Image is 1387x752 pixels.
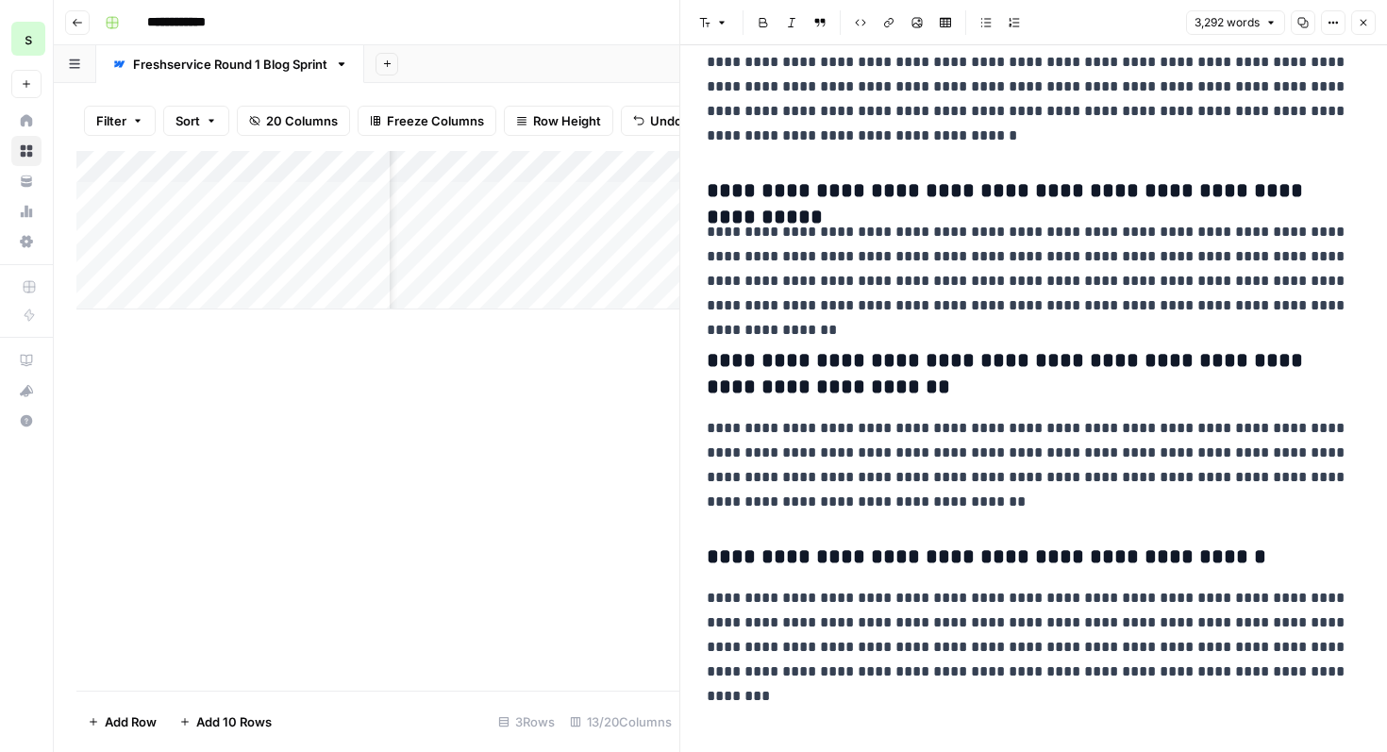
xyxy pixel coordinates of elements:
button: Sort [163,106,229,136]
span: 20 Columns [266,111,338,130]
span: Sort [175,111,200,130]
span: Undo [650,111,682,130]
button: Workspace: saasgenie [11,15,42,62]
button: What's new? [11,376,42,406]
div: 3 Rows [491,707,562,737]
a: Freshservice Round 1 Blog Sprint [96,45,364,83]
button: Help + Support [11,406,42,436]
span: Add 10 Rows [196,712,272,731]
div: Freshservice Round 1 Blog Sprint [133,55,327,74]
button: Add 10 Rows [168,707,283,737]
span: Row Height [533,111,601,130]
a: Settings [11,226,42,257]
span: Add Row [105,712,157,731]
span: 3,292 words [1195,14,1260,31]
span: Filter [96,111,126,130]
a: Usage [11,196,42,226]
span: s [25,27,32,50]
button: Freeze Columns [358,106,496,136]
div: What's new? [12,376,41,405]
button: Row Height [504,106,613,136]
button: Undo [621,106,694,136]
button: 20 Columns [237,106,350,136]
button: Add Row [76,707,168,737]
button: 3,292 words [1186,10,1285,35]
a: Your Data [11,166,42,196]
a: Browse [11,136,42,166]
a: AirOps Academy [11,345,42,376]
a: Home [11,106,42,136]
span: Freeze Columns [387,111,484,130]
div: 13/20 Columns [562,707,679,737]
button: Filter [84,106,156,136]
